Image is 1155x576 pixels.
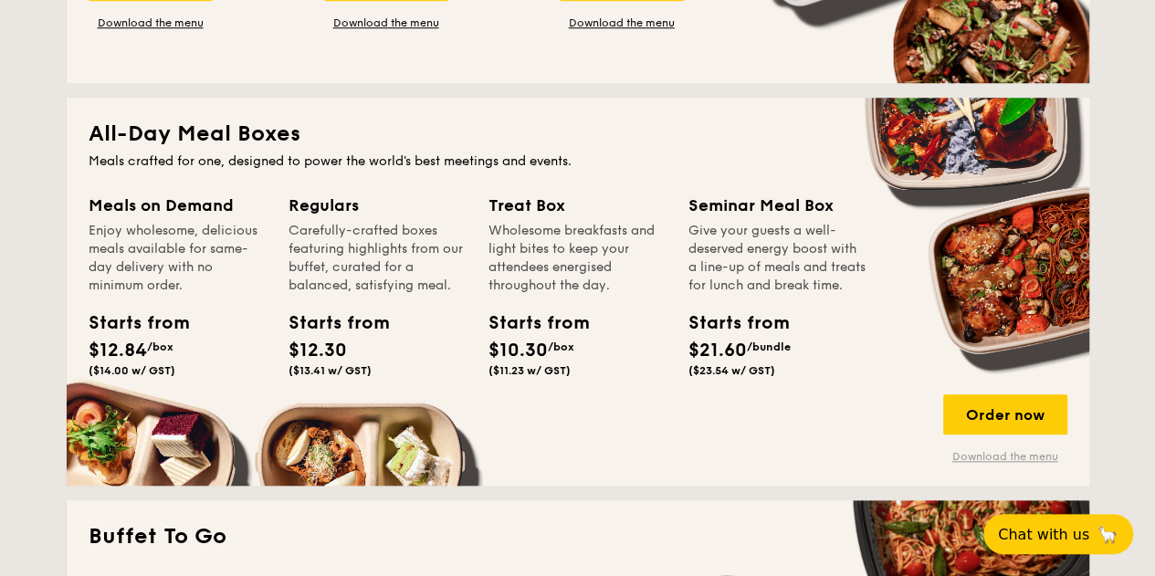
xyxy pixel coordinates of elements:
[89,222,267,295] div: Enjoy wholesome, delicious meals available for same-day delivery with no minimum order.
[1097,524,1118,545] span: 🦙
[560,16,684,30] a: Download the menu
[289,340,347,361] span: $12.30
[488,193,667,218] div: Treat Box
[688,364,775,377] span: ($23.54 w/ GST)
[147,340,173,353] span: /box
[89,120,1067,149] h2: All-Day Meal Boxes
[89,16,213,30] a: Download the menu
[89,522,1067,551] h2: Buffet To Go
[983,514,1133,554] button: Chat with us🦙
[488,364,571,377] span: ($11.23 w/ GST)
[688,340,747,361] span: $21.60
[488,309,571,337] div: Starts from
[289,309,371,337] div: Starts from
[688,222,866,295] div: Give your guests a well-deserved energy boost with a line-up of meals and treats for lunch and br...
[289,364,372,377] span: ($13.41 w/ GST)
[488,340,548,361] span: $10.30
[89,309,171,337] div: Starts from
[747,340,791,353] span: /bundle
[89,152,1067,171] div: Meals crafted for one, designed to power the world's best meetings and events.
[89,193,267,218] div: Meals on Demand
[943,394,1067,435] div: Order now
[943,449,1067,464] a: Download the menu
[688,309,771,337] div: Starts from
[89,340,147,361] span: $12.84
[688,193,866,218] div: Seminar Meal Box
[89,364,175,377] span: ($14.00 w/ GST)
[548,340,574,353] span: /box
[289,193,467,218] div: Regulars
[488,222,667,295] div: Wholesome breakfasts and light bites to keep your attendees energised throughout the day.
[289,222,467,295] div: Carefully-crafted boxes featuring highlights from our buffet, curated for a balanced, satisfying ...
[998,526,1089,543] span: Chat with us
[324,16,448,30] a: Download the menu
